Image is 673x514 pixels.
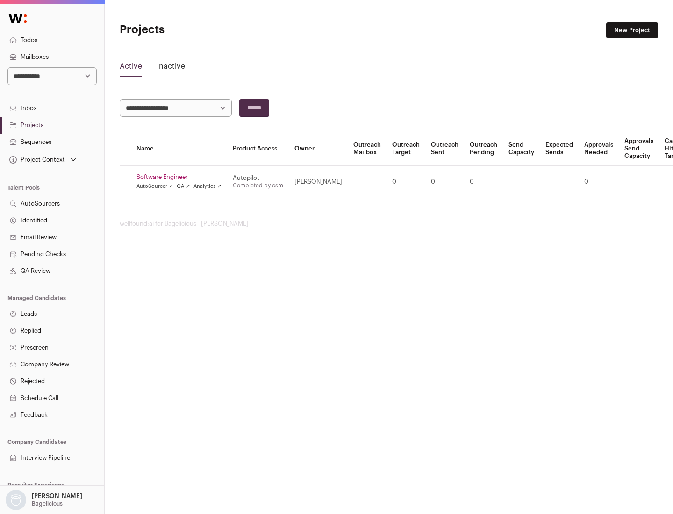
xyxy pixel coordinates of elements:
[120,220,658,228] footer: wellfound:ai for Bagelicious - [PERSON_NAME]
[177,183,190,190] a: QA ↗
[606,22,658,38] a: New Project
[4,490,84,510] button: Open dropdown
[7,156,65,164] div: Project Context
[193,183,221,190] a: Analytics ↗
[579,166,619,198] td: 0
[348,132,387,166] th: Outreach Mailbox
[4,9,32,28] img: Wellfound
[289,132,348,166] th: Owner
[136,173,222,181] a: Software Engineer
[464,166,503,198] td: 0
[131,132,227,166] th: Name
[7,153,78,166] button: Open dropdown
[464,132,503,166] th: Outreach Pending
[227,132,289,166] th: Product Access
[136,183,173,190] a: AutoSourcer ↗
[503,132,540,166] th: Send Capacity
[619,132,659,166] th: Approvals Send Capacity
[425,132,464,166] th: Outreach Sent
[32,493,82,500] p: [PERSON_NAME]
[6,490,26,510] img: nopic.png
[32,500,63,507] p: Bagelicious
[233,174,283,182] div: Autopilot
[120,61,142,76] a: Active
[157,61,185,76] a: Inactive
[289,166,348,198] td: [PERSON_NAME]
[233,183,283,188] a: Completed by csm
[120,22,299,37] h1: Projects
[540,132,579,166] th: Expected Sends
[425,166,464,198] td: 0
[387,166,425,198] td: 0
[579,132,619,166] th: Approvals Needed
[387,132,425,166] th: Outreach Target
